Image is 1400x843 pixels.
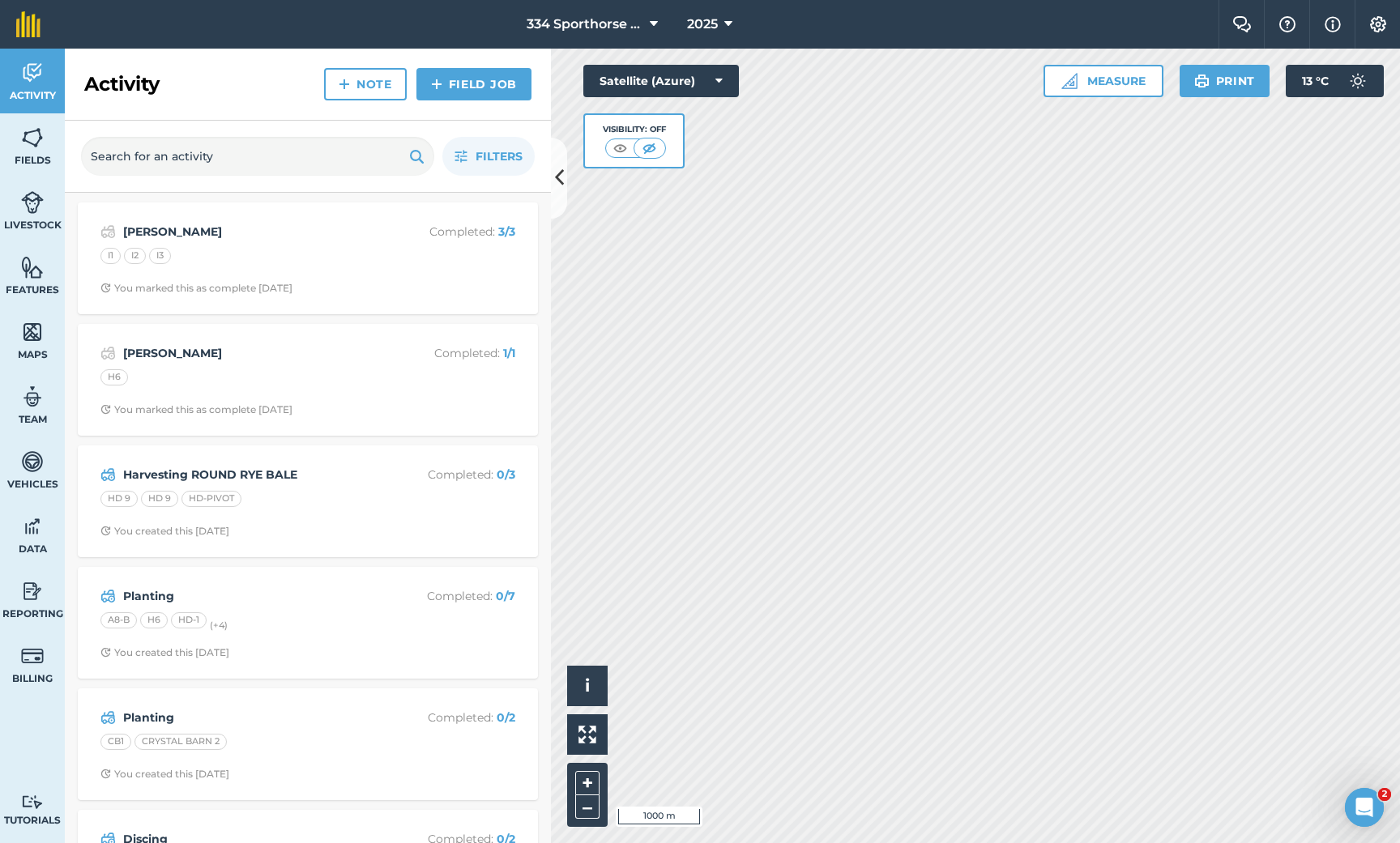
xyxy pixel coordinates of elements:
[100,282,292,295] div: You marked this as complete [DATE]
[87,212,528,304] a: [PERSON_NAME]Completed: 3/3I1I2I3Clock with arrow pointing clockwiseYou marked this as complete [...
[497,710,515,725] strong: 0 / 2
[100,612,137,628] div: A8-B
[100,586,116,606] img: svg+xml;base64,PD94bWwgdmVyc2lvbj0iMS4wIiBlbmNvZGluZz0idXRmLTgiPz4KPCEtLSBHZW5lcmF0b3I6IEFkb2JlIE...
[140,612,168,628] div: H6
[124,248,146,264] div: I2
[527,15,643,34] span: 334 Sporthorse Stud
[1180,65,1270,97] button: Print
[610,140,630,156] img: svg+xml;base64,PHN2ZyB4bWxucz0iaHR0cDovL3d3dy53My5vcmcvMjAwMC9zdmciIHdpZHRoPSI1MCIgaGVpZ2h0PSI0MC...
[100,734,131,750] div: CB1
[386,587,515,605] p: Completed :
[134,734,227,750] div: CRYSTAL BARN 2
[87,577,528,669] a: PlantingCompleted: 0/7A8-BH6HD-1(+4)Clock with arrow pointing clockwiseYou created this [DATE]
[21,255,44,279] img: svg+xml;base64,PHN2ZyB4bWxucz0iaHR0cDovL3d3dy53My5vcmcvMjAwMC9zdmciIHdpZHRoPSI1NiIgaGVpZ2h0PSI2MC...
[100,403,292,416] div: You marked this as complete [DATE]
[1345,788,1384,827] iframe: Intercom live chat
[123,709,380,726] strong: Planting
[1044,65,1163,97] button: Measure
[21,385,44,409] img: svg+xml;base64,PD94bWwgdmVyc2lvbj0iMS4wIiBlbmNvZGluZz0idXRmLTgiPz4KPCEtLSBHZW5lcmF0b3I6IEFkb2JlIE...
[1286,65,1384,97] button: 13 °C
[1342,65,1374,97] img: svg+xml;base64,PD94bWwgdmVyc2lvbj0iMS4wIiBlbmNvZGluZz0idXRmLTgiPz4KPCEtLSBHZW5lcmF0b3I6IEFkb2JlIE...
[639,140,659,156] img: svg+xml;base64,PHN2ZyB4bWxucz0iaHR0cDovL3d3dy53My5vcmcvMjAwMC9zdmciIHdpZHRoPSI1MCIgaGVpZ2h0PSI0MC...
[496,589,515,603] strong: 0 / 7
[171,612,207,628] div: HD-1
[575,795,600,819] button: –
[100,525,229,538] div: You created this [DATE]
[442,137,535,176] button: Filters
[100,248,121,264] div: I1
[21,61,44,85] img: svg+xml;base64,PD94bWwgdmVyc2lvbj0iMS4wIiBlbmNvZGluZz0idXRmLTgiPz4KPCEtLSBHZW5lcmF0b3I6IEFkb2JlIE...
[21,320,44,344] img: svg+xml;base64,PHN2ZyB4bWxucz0iaHR0cDovL3d3dy53My5vcmcvMjAwMC9zdmciIHdpZHRoPSI1NiIgaGVpZ2h0PSI2MC...
[687,15,718,34] span: 2025
[503,346,515,360] strong: 1 / 1
[324,68,407,100] a: Note
[100,222,116,241] img: svg+xml;base64,PD94bWwgdmVyc2lvbj0iMS4wIiBlbmNvZGluZz0idXRmLTgiPz4KPCEtLSBHZW5lcmF0b3I6IEFkb2JlIE...
[386,466,515,483] p: Completed :
[100,768,229,781] div: You created this [DATE]
[100,647,111,658] img: Clock with arrow pointing clockwise
[1061,73,1078,89] img: Ruler icon
[141,491,178,507] div: HD 9
[100,343,116,363] img: svg+xml;base64,PD94bWwgdmVyc2lvbj0iMS4wIiBlbmNvZGluZz0idXRmLTgiPz4KPCEtLSBHZW5lcmF0b3I6IEFkb2JlIE...
[100,526,111,536] img: Clock with arrow pointing clockwise
[567,666,608,706] button: i
[100,708,116,727] img: svg+xml;base64,PD94bWwgdmVyc2lvbj0iMS4wIiBlbmNvZGluZz0idXRmLTgiPz4KPCEtLSBHZW5lcmF0b3I6IEFkb2JlIE...
[583,65,739,97] button: Satellite (Azure)
[100,369,128,385] div: H6
[84,71,160,97] h2: Activity
[100,768,111,779] img: Clock with arrow pointing clockwise
[431,75,442,94] img: svg+xml;base64,PHN2ZyB4bWxucz0iaHR0cDovL3d3dy53My5vcmcvMjAwMC9zdmciIHdpZHRoPSIxNCIgaGVpZ2h0PSIyNC...
[585,675,590,696] span: i
[386,223,515,241] p: Completed :
[386,709,515,726] p: Completed :
[1232,16,1252,32] img: Two speech bubbles overlapping with the left bubble in the forefront
[476,147,523,165] span: Filters
[498,224,515,239] strong: 3 / 3
[1368,16,1388,32] img: A cog icon
[416,68,531,100] a: Field Job
[1302,65,1329,97] span: 13 ° C
[578,726,596,743] img: Four arrows, one pointing top left, one top right, one bottom right and the last bottom left
[100,646,229,659] div: You created this [DATE]
[21,644,44,668] img: svg+xml;base64,PD94bWwgdmVyc2lvbj0iMS4wIiBlbmNvZGluZz0idXRmLTgiPz4KPCEtLSBHZW5lcmF0b3I6IEFkb2JlIE...
[21,126,44,150] img: svg+xml;base64,PHN2ZyB4bWxucz0iaHR0cDovL3d3dy53My5vcmcvMjAwMC9zdmciIHdpZHRoPSI1NiIgaGVpZ2h0PSI2MC...
[16,11,41,37] img: fieldmargin Logo
[386,344,515,362] p: Completed :
[149,248,171,264] div: I3
[87,698,528,790] a: PlantingCompleted: 0/2CB1CRYSTAL BARN 2Clock with arrow pointing clockwiseYou created this [DATE]
[1325,15,1341,34] img: svg+xml;base64,PHN2ZyB4bWxucz0iaHR0cDovL3d3dy53My5vcmcvMjAwMC9zdmciIHdpZHRoPSIxNyIgaGVpZ2h0PSIxNy...
[1378,788,1391,801] span: 2
[603,123,666,136] div: Visibility: Off
[123,344,380,362] strong: [PERSON_NAME]
[21,190,44,215] img: svg+xml;base64,PD94bWwgdmVyc2lvbj0iMS4wIiBlbmNvZGluZz0idXRmLTgiPz4KPCEtLSBHZW5lcmF0b3I6IEFkb2JlIE...
[409,147,425,166] img: svg+xml;base64,PHN2ZyB4bWxucz0iaHR0cDovL3d3dy53My5vcmcvMjAwMC9zdmciIHdpZHRoPSIxOSIgaGVpZ2h0PSIyNC...
[100,404,111,415] img: Clock with arrow pointing clockwise
[21,514,44,539] img: svg+xml;base64,PD94bWwgdmVyc2lvbj0iMS4wIiBlbmNvZGluZz0idXRmLTgiPz4KPCEtLSBHZW5lcmF0b3I6IEFkb2JlIE...
[575,771,600,795] button: +
[497,467,515,482] strong: 0 / 3
[87,334,528,426] a: [PERSON_NAME]Completed: 1/1H6Clock with arrow pointing clockwiseYou marked this as complete [DATE]
[21,794,44,810] img: svg+xml;base64,PD94bWwgdmVyc2lvbj0iMS4wIiBlbmNvZGluZz0idXRmLTgiPz4KPCEtLSBHZW5lcmF0b3I6IEFkb2JlIE...
[100,491,138,507] div: HD 9
[81,137,434,176] input: Search for an activity
[21,579,44,603] img: svg+xml;base64,PD94bWwgdmVyc2lvbj0iMS4wIiBlbmNvZGluZz0idXRmLTgiPz4KPCEtLSBHZW5lcmF0b3I6IEFkb2JlIE...
[339,75,350,94] img: svg+xml;base64,PHN2ZyB4bWxucz0iaHR0cDovL3d3dy53My5vcmcvMjAwMC9zdmciIHdpZHRoPSIxNCIgaGVpZ2h0PSIyNC...
[100,283,111,293] img: Clock with arrow pointing clockwise
[181,491,241,507] div: HD-PIVOT
[100,465,116,484] img: svg+xml;base64,PD94bWwgdmVyc2lvbj0iMS4wIiBlbmNvZGluZz0idXRmLTgiPz4KPCEtLSBHZW5lcmF0b3I6IEFkb2JlIE...
[210,619,228,631] small: (+ 4 )
[123,223,380,241] strong: [PERSON_NAME]
[123,466,380,483] strong: Harvesting ROUND RYE BALE
[1278,16,1297,32] img: A question mark icon
[123,587,380,605] strong: Planting
[87,455,528,547] a: Harvesting ROUND RYE BALECompleted: 0/3HD 9HD 9HD-PIVOTClock with arrow pointing clockwiseYou cre...
[21,449,44,474] img: svg+xml;base64,PD94bWwgdmVyc2lvbj0iMS4wIiBlbmNvZGluZz0idXRmLTgiPz4KPCEtLSBHZW5lcmF0b3I6IEFkb2JlIE...
[1194,71,1210,91] img: svg+xml;base64,PHN2ZyB4bWxucz0iaHR0cDovL3d3dy53My5vcmcvMjAwMC9zdmciIHdpZHRoPSIxOSIgaGVpZ2h0PSIyNC...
